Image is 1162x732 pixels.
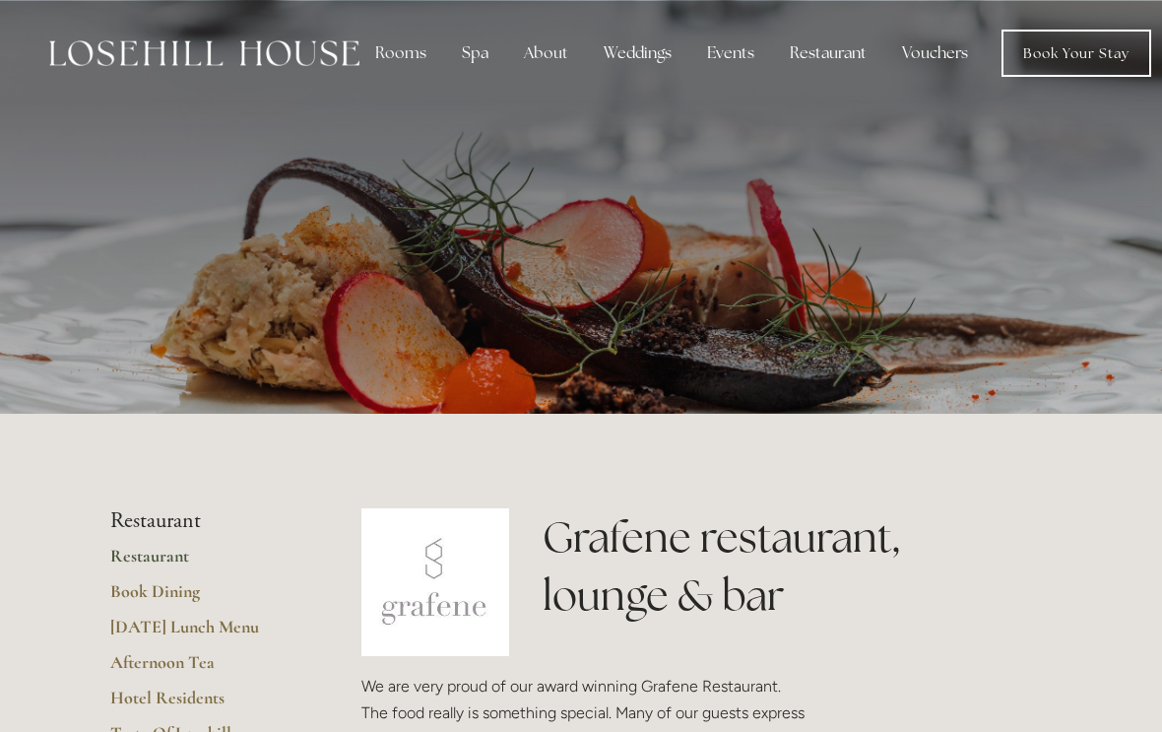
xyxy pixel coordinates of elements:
[361,508,509,656] img: grafene.jpg
[110,580,298,616] a: Book Dining
[774,33,882,73] div: Restaurant
[110,651,298,687] a: Afternoon Tea
[110,616,298,651] a: [DATE] Lunch Menu
[110,508,298,534] li: Restaurant
[543,508,1052,625] h1: Grafene restaurant, lounge & bar
[49,40,359,66] img: Losehill House
[359,33,442,73] div: Rooms
[691,33,770,73] div: Events
[508,33,584,73] div: About
[110,545,298,580] a: Restaurant
[886,33,984,73] a: Vouchers
[110,687,298,722] a: Hotel Residents
[588,33,687,73] div: Weddings
[446,33,504,73] div: Spa
[1001,30,1151,77] a: Book Your Stay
